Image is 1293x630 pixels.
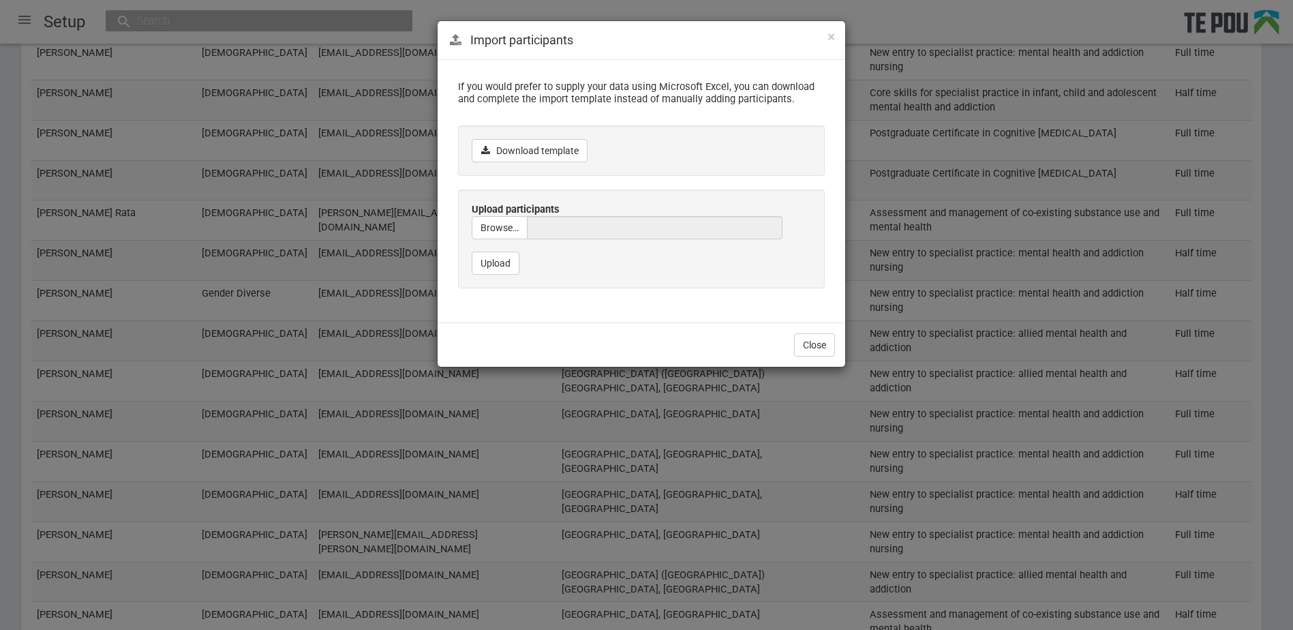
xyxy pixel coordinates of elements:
button: Upload [472,252,519,275]
span: × [827,29,835,45]
button: Close [794,333,835,357]
p: If you would prefer to supply your data using Microsoft Excel, you can download and complete the ... [458,80,825,106]
span: Browse… [472,216,528,239]
a: Download template [472,139,588,162]
button: Close [827,30,835,44]
b: Upload participants [472,203,560,215]
h4: Import participants [448,31,835,49]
